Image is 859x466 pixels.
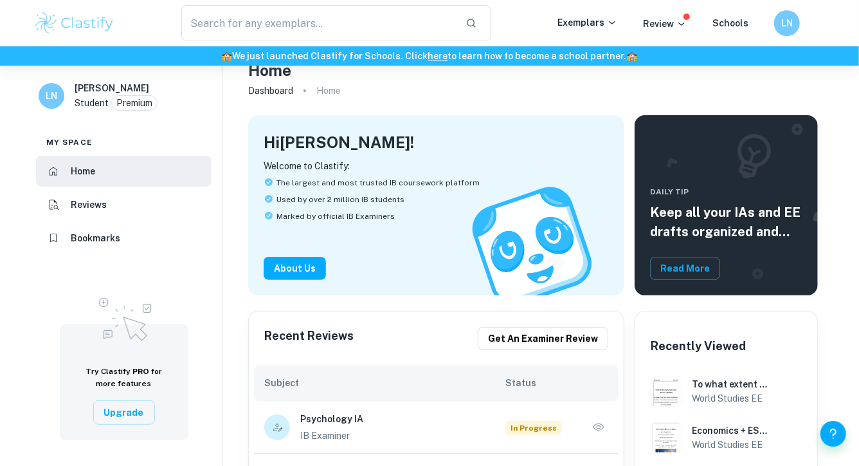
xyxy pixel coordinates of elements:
[264,159,609,173] p: Welcome to Clastify:
[36,189,212,220] a: Reviews
[646,371,807,412] a: World Studies EE example thumbnail: To what extent will Reliance's investmenTo what extent will [...
[276,177,480,189] span: The largest and most trusted IB coursework platform
[46,136,93,148] span: My space
[316,84,341,98] p: Home
[132,367,149,376] span: PRO
[264,257,326,280] button: About Us
[780,16,795,30] h6: LN
[505,376,609,390] h6: Status
[222,51,233,61] span: 🏫
[692,391,773,405] h6: World Studies EE
[428,51,448,61] a: here
[300,429,505,443] p: IB Examiner
[774,10,800,36] button: LN
[71,231,120,245] h6: Bookmarks
[627,51,638,61] span: 🏫
[44,89,59,103] h6: LN
[276,210,395,222] span: Marked by official IB Examiners
[75,366,173,390] h6: Try Clastify for more features
[264,131,414,154] h4: Hi [PERSON_NAME] !
[248,82,293,100] a: Dashboard
[264,327,354,350] h6: Recent Reviews
[248,59,291,82] h4: Home
[264,376,505,390] h6: Subject
[692,438,773,452] h6: World Studies EE
[557,15,617,30] p: Exemplars
[650,186,802,198] span: Daily Tip
[712,18,748,28] a: Schools
[181,5,455,41] input: Search for any exemplars...
[650,203,802,241] h5: Keep all your IAs and EE drafts organized and dated
[505,421,562,435] span: In Progress
[692,377,773,391] h6: To what extent will [PERSON_NAME]'s investment in bioenergy for the production of hydrogen as a b...
[75,81,149,95] h6: [PERSON_NAME]
[651,422,682,453] img: World Studies EE example thumbnail: Economics + ESS: [32/34] “What impact di
[71,198,107,212] h6: Reviews
[300,412,505,426] h6: Psychology IA
[71,164,95,178] h6: Home
[75,96,109,110] p: Student
[643,17,687,31] p: Review
[692,424,773,438] h6: Economics + ESS: [32/34] “What impact did investment in renewable energy have on Gujarat’s enviro...
[36,156,212,187] a: Home
[651,337,746,355] h6: Recently Viewed
[3,49,856,63] h6: We just launched Clastify for Schools. Click to learn how to become a school partner.
[646,417,807,458] a: World Studies EE example thumbnail: Economics + ESS: [32/34] “What impact diEconomics + ESS: [32/...
[820,421,846,447] button: Help and Feedback
[36,223,212,254] a: Bookmarks
[478,327,608,350] button: Get an examiner review
[650,257,720,280] button: Read More
[651,376,682,407] img: World Studies EE example thumbnail: To what extent will Reliance's investmen
[93,400,155,425] button: Upgrade
[92,290,156,345] img: Upgrade to Pro
[33,10,115,36] img: Clastify logo
[116,96,152,110] p: Premium
[276,194,404,205] span: Used by over 2 million IB students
